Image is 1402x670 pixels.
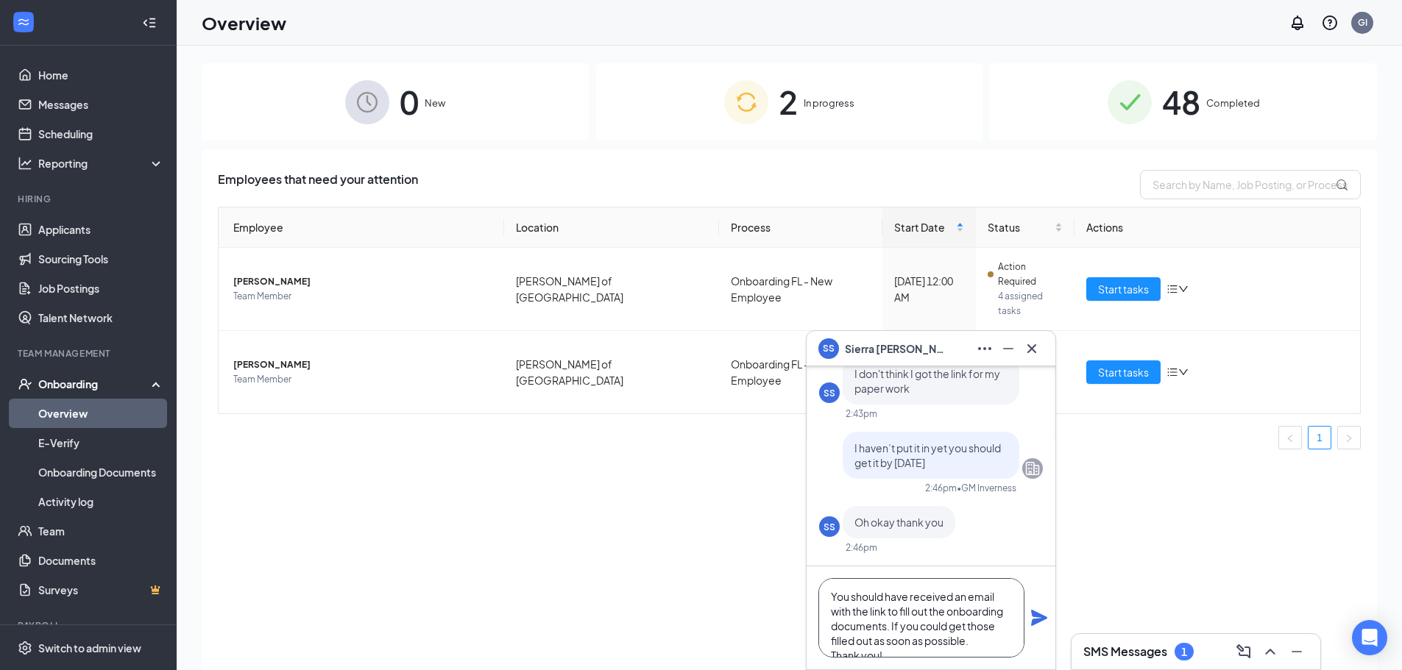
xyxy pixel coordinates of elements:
[1261,643,1279,660] svg: ChevronUp
[1178,367,1189,377] span: down
[16,15,31,29] svg: WorkstreamLogo
[1030,609,1048,627] svg: Plane
[38,303,164,332] a: Talent Network
[1083,644,1167,660] h3: SMS Messages
[38,244,164,274] a: Sourcing Tools
[719,207,882,248] th: Process
[38,457,164,487] a: Onboarding Documents
[1098,281,1149,297] span: Start tasks
[18,377,32,391] svg: UserCheck
[1140,170,1361,199] input: Search by Name, Job Posting, or Process
[38,641,141,655] div: Switch to admin view
[504,331,719,413] td: [PERSON_NAME] of [GEOGRAPHIC_DATA]
[233,289,492,304] span: Team Member
[1086,360,1161,384] button: Start tasks
[18,347,161,360] div: Team Management
[1235,643,1253,660] svg: ComposeMessage
[719,248,882,331] td: Onboarding FL - New Employee
[504,248,719,331] td: [PERSON_NAME] of [GEOGRAPHIC_DATA]
[999,340,1017,357] svg: Minimize
[988,219,1052,235] span: Status
[1232,640,1256,663] button: ComposeMessage
[1308,426,1331,449] li: 1
[233,274,492,289] span: [PERSON_NAME]
[846,541,877,554] div: 2:46pm
[1321,14,1339,32] svg: QuestionInfo
[1162,76,1200,127] span: 48
[1024,460,1041,477] svg: Company
[1358,16,1367,29] div: GI
[1285,640,1309,663] button: Minimize
[1352,620,1387,655] div: Open Intercom Messenger
[894,273,964,305] div: [DATE] 12:00 AM
[779,76,798,127] span: 2
[38,575,164,605] a: SurveysCrown
[18,619,161,632] div: Payroll
[38,377,152,391] div: Onboarding
[504,207,719,248] th: Location
[38,119,164,149] a: Scheduling
[1074,207,1360,248] th: Actions
[1345,434,1353,443] span: right
[925,482,957,494] div: 2:46pm
[233,372,492,387] span: Team Member
[1178,284,1189,294] span: down
[976,207,1074,248] th: Status
[1309,427,1331,449] a: 1
[998,260,1063,289] span: Action Required
[1289,14,1306,32] svg: Notifications
[804,96,854,110] span: In progress
[38,215,164,244] a: Applicants
[1086,277,1161,301] button: Start tasks
[976,340,994,357] svg: Ellipses
[18,156,32,171] svg: Analysis
[38,90,164,119] a: Messages
[1181,646,1187,658] div: 1
[1023,340,1041,357] svg: Cross
[1020,337,1044,360] button: Cross
[38,274,164,303] a: Job Postings
[400,76,419,127] span: 0
[845,341,948,357] span: Sierra [PERSON_NAME]
[854,441,1001,469] span: I haven’t put it in yet you should get it by [DATE]
[1337,426,1361,449] li: Next Page
[38,516,164,546] a: Team
[1288,643,1306,660] svg: Minimize
[1278,426,1302,449] li: Previous Page
[824,387,835,399] div: SS
[233,357,492,372] span: [PERSON_NAME]
[18,641,32,655] svg: Settings
[1258,640,1282,663] button: ChevronUp
[1098,364,1149,380] span: Start tasks
[18,193,161,205] div: Hiring
[824,521,835,533] div: SS
[846,407,877,420] div: 2:43pm
[219,207,504,248] th: Employee
[142,15,157,30] svg: Collapse
[38,428,164,457] a: E-Verify
[202,10,286,35] h1: Overview
[38,399,164,428] a: Overview
[218,170,418,199] span: Employees that need your attention
[1166,283,1178,295] span: bars
[38,156,165,171] div: Reporting
[1337,426,1361,449] button: right
[719,331,882,413] td: Onboarding FL - New Employee
[818,578,1024,657] textarea: You should have received an email with the link to fill out the onboarding documents. If you coul...
[957,482,1016,494] span: • GM Inverness
[854,367,1000,395] span: I don't think I got the link for my paper work
[996,337,1020,360] button: Minimize
[1206,96,1260,110] span: Completed
[38,546,164,575] a: Documents
[894,219,953,235] span: Start Date
[1166,366,1178,378] span: bars
[854,516,943,529] span: Oh okay thank you
[38,60,164,90] a: Home
[998,289,1063,318] span: 4 assigned tasks
[973,337,996,360] button: Ellipses
[1278,426,1302,449] button: left
[38,487,164,516] a: Activity log
[1286,434,1295,443] span: left
[425,96,445,110] span: New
